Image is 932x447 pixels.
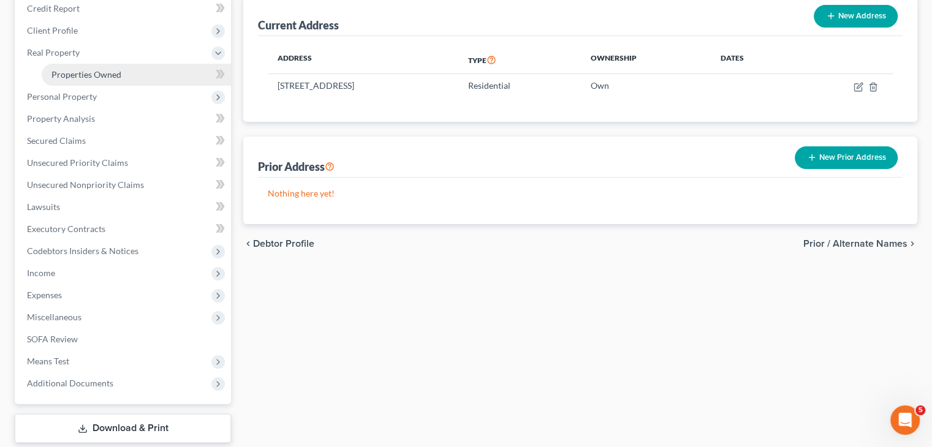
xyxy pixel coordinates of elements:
td: Residential [458,74,581,97]
a: Properties Owned [42,64,231,86]
a: Property Analysis [17,108,231,130]
th: Address [268,46,458,74]
p: Nothing here yet! [268,187,893,200]
span: Client Profile [27,25,78,36]
span: Expenses [27,290,62,300]
span: SOFA Review [27,334,78,344]
a: Unsecured Priority Claims [17,152,231,174]
iframe: Intercom live chat [890,405,920,435]
a: SOFA Review [17,328,231,350]
span: Additional Documents [27,378,113,388]
span: Credit Report [27,3,80,13]
span: Means Test [27,356,69,366]
button: New Prior Address [795,146,898,169]
span: Executory Contracts [27,223,105,234]
span: Unsecured Nonpriority Claims [27,179,144,190]
span: Income [27,268,55,278]
button: chevron_left Debtor Profile [243,239,314,249]
i: chevron_right [907,239,917,249]
div: Current Address [258,18,339,32]
span: Properties Owned [51,69,121,80]
span: Real Property [27,47,80,58]
span: Personal Property [27,91,97,102]
a: Secured Claims [17,130,231,152]
th: Type [458,46,581,74]
span: Miscellaneous [27,312,81,322]
span: Unsecured Priority Claims [27,157,128,168]
th: Dates [711,46,796,74]
td: Own [581,74,711,97]
span: Prior / Alternate Names [803,239,907,249]
span: Lawsuits [27,201,60,212]
i: chevron_left [243,239,253,249]
span: Debtor Profile [253,239,314,249]
a: Lawsuits [17,196,231,218]
span: Codebtors Insiders & Notices [27,246,138,256]
button: Prior / Alternate Names chevron_right [803,239,917,249]
button: New Address [814,5,898,28]
td: [STREET_ADDRESS] [268,74,458,97]
div: Prior Address [258,159,335,174]
th: Ownership [581,46,711,74]
span: Property Analysis [27,113,95,124]
span: 5 [915,405,925,415]
span: Secured Claims [27,135,86,146]
a: Unsecured Nonpriority Claims [17,174,231,196]
a: Download & Print [15,414,231,443]
a: Executory Contracts [17,218,231,240]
